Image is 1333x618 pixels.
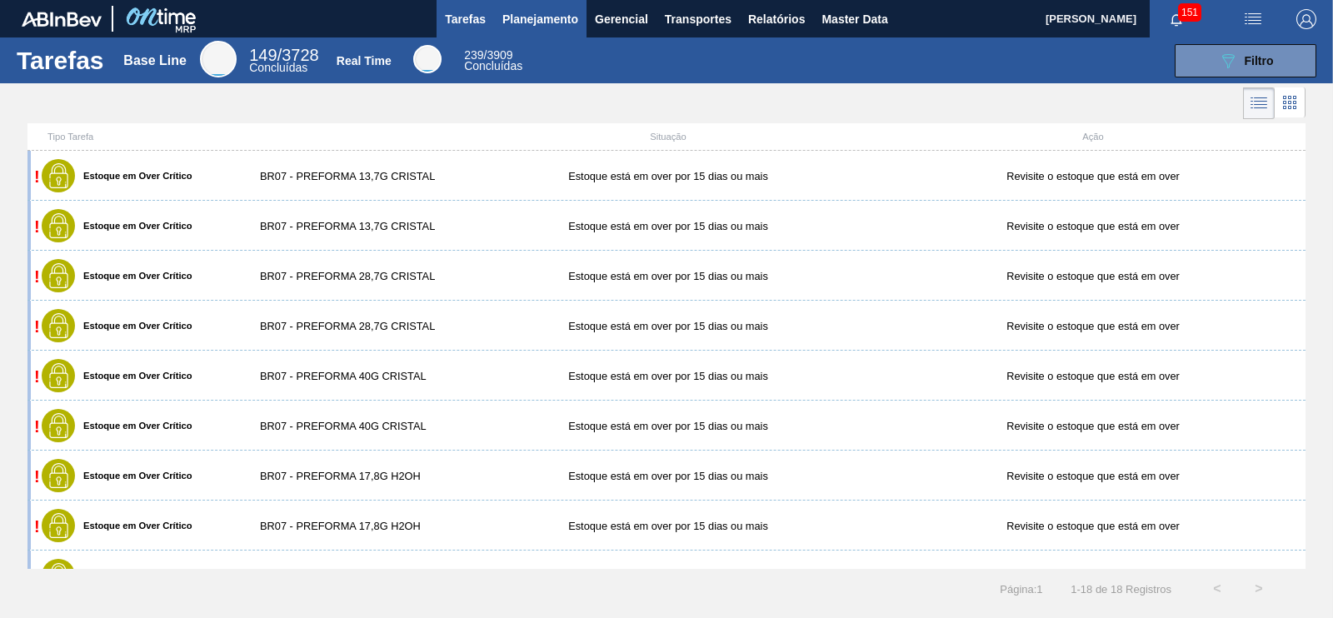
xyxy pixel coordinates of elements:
div: Base Line [249,48,318,73]
h1: Tarefas [17,51,104,70]
span: ! [34,517,40,536]
div: BR07 - PREFORMA 13,7G CRISTAL [243,170,456,182]
div: Estoque está em over por 15 dias ou mais [456,470,881,482]
div: BR07 - PREFORMA 17,8G H2OH [243,520,456,532]
div: BR07 - PREFORMA 40G CRISTAL [243,370,456,382]
label: Estoque em Over Crítico [75,271,192,281]
div: BR07 - PREFORMA 40G CRISTAL [243,420,456,432]
span: 149 [249,46,277,64]
div: BR07 - PREFORMA 28,7G CRISTAL [243,320,456,332]
button: Notificações [1150,7,1203,31]
span: ! [34,367,40,386]
span: 239 [464,48,483,62]
span: Concluídas [249,61,307,74]
span: ! [34,567,40,586]
div: Real Time [464,50,522,72]
div: BR07 - PREFORMA 13,7G CRISTAL [243,220,456,232]
div: Revisite o estoque que está em over [881,170,1306,182]
span: Transportes [665,9,731,29]
div: Base Line [123,53,187,68]
span: ! [34,317,40,336]
img: userActions [1243,9,1263,29]
span: Filtro [1245,54,1274,67]
span: / 3728 [249,46,318,64]
div: Situação [456,132,881,142]
span: 151 [1178,3,1201,22]
span: / 3909 [464,48,512,62]
span: ! [34,417,40,436]
div: Estoque está em over por 15 dias ou mais [456,320,881,332]
span: Master Data [821,9,887,29]
div: Estoque está em over por 15 dias ou mais [456,220,881,232]
button: > [1238,568,1280,610]
div: Visão em Lista [1243,87,1275,119]
div: Base Line [200,41,237,77]
div: Revisite o estoque que está em over [881,370,1306,382]
label: Estoque em Over Crítico [75,521,192,531]
span: Tarefas [445,9,486,29]
span: Concluídas [464,59,522,72]
div: Ação [881,132,1306,142]
div: Revisite o estoque que está em over [881,270,1306,282]
img: TNhmsLtSVTkK8tSr43FrP2fwEKptu5GPRR3wAAAABJRU5ErkJggg== [22,12,102,27]
div: Real Time [337,54,392,67]
span: Relatórios [748,9,805,29]
span: Gerencial [595,9,648,29]
div: BR07 - PREFORMA 28,7G CRISTAL [243,270,456,282]
label: Estoque em Over Crítico [75,371,192,381]
button: Filtro [1175,44,1316,77]
div: Revisite o estoque que está em over [881,470,1306,482]
div: Estoque está em over por 15 dias ou mais [456,370,881,382]
div: Revisite o estoque que está em over [881,420,1306,432]
div: Revisite o estoque que está em over [881,320,1306,332]
span: Planejamento [502,9,578,29]
button: < [1196,568,1238,610]
div: Revisite o estoque que está em over [881,520,1306,532]
label: Estoque em Over Crítico [75,471,192,481]
span: ! [34,267,40,286]
span: ! [34,467,40,486]
label: Estoque em Over Crítico [75,221,192,231]
div: Revisite o estoque que está em over [881,220,1306,232]
div: Estoque está em over por 15 dias ou mais [456,520,881,532]
div: Estoque está em over por 15 dias ou mais [456,270,881,282]
img: Logout [1296,9,1316,29]
div: Visão em Cards [1275,87,1306,119]
label: Estoque em Over Crítico [75,171,192,181]
div: Estoque está em over por 15 dias ou mais [456,420,881,432]
span: 1 - 18 de 18 Registros [1068,583,1171,596]
div: BR07 - PREFORMA 17,8G H2OH [243,470,456,482]
label: Estoque em Over Crítico [75,421,192,431]
span: ! [34,167,40,186]
div: Tipo Tarefa [31,132,243,142]
div: Estoque está em over por 15 dias ou mais [456,170,881,182]
label: Estoque em Over Crítico [75,321,192,331]
span: ! [34,217,40,236]
div: Real Time [413,45,442,73]
span: Página : 1 [1000,583,1042,596]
